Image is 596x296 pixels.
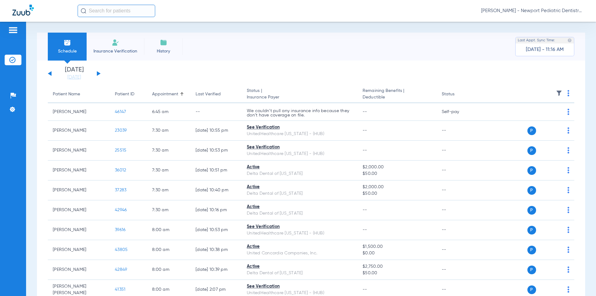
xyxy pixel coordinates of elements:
[81,8,86,14] img: Search Icon
[565,266,596,296] div: Chat Widget
[247,204,353,210] div: Active
[247,124,353,131] div: See Verification
[48,180,110,200] td: [PERSON_NAME]
[363,190,431,197] span: $50.00
[191,240,242,260] td: [DATE] 10:38 PM
[147,200,191,220] td: 7:30 AM
[115,208,127,212] span: 42946
[91,48,139,54] span: Insurance Verification
[363,184,431,190] span: $2,000.00
[147,240,191,260] td: 8:00 AM
[567,167,569,173] img: group-dot-blue.svg
[518,37,555,43] span: Last Appt. Sync Time:
[358,86,436,103] th: Remaining Benefits |
[437,180,479,200] td: --
[12,5,34,16] img: Zuub Logo
[242,86,358,103] th: Status |
[147,103,191,121] td: 6:45 AM
[527,146,536,155] span: P
[437,240,479,260] td: --
[481,8,584,14] span: [PERSON_NAME] - Newport Pediatric Dentistry
[56,74,93,80] a: [DATE]
[147,180,191,200] td: 7:30 AM
[527,285,536,294] span: P
[115,267,127,272] span: 42849
[191,180,242,200] td: [DATE] 10:40 PM
[363,250,431,257] span: $0.00
[437,260,479,280] td: --
[48,240,110,260] td: [PERSON_NAME]
[567,147,569,153] img: group-dot-blue.svg
[527,166,536,175] span: P
[527,186,536,195] span: P
[147,121,191,141] td: 7:30 AM
[149,48,178,54] span: History
[363,228,367,232] span: --
[64,39,71,46] img: Schedule
[53,91,80,98] div: Patient Name
[363,208,367,212] span: --
[191,260,242,280] td: [DATE] 10:39 PM
[115,148,126,153] span: 25515
[191,200,242,220] td: [DATE] 10:16 PM
[247,270,353,276] div: Delta Dental of [US_STATE]
[437,141,479,161] td: --
[152,91,178,98] div: Appointment
[115,91,134,98] div: Patient ID
[363,171,431,177] span: $50.00
[567,38,572,43] img: last sync help info
[48,161,110,180] td: [PERSON_NAME]
[147,220,191,240] td: 8:00 AM
[147,141,191,161] td: 7:30 AM
[48,220,110,240] td: [PERSON_NAME]
[247,224,353,230] div: See Verification
[247,184,353,190] div: Active
[52,48,82,54] span: Schedule
[115,188,126,192] span: 37283
[567,187,569,193] img: group-dot-blue.svg
[48,141,110,161] td: [PERSON_NAME]
[53,91,105,98] div: Patient Name
[115,128,127,133] span: 23039
[191,121,242,141] td: [DATE] 10:55 PM
[115,248,128,252] span: 43805
[556,90,562,96] img: filter.svg
[247,263,353,270] div: Active
[115,228,125,232] span: 39616
[437,103,479,121] td: Self-pay
[115,110,126,114] span: 46147
[112,39,119,46] img: Manual Insurance Verification
[115,287,125,292] span: 41351
[247,94,353,101] span: Insurance Payer
[247,250,353,257] div: United Concordia Companies, Inc.
[363,148,367,153] span: --
[527,206,536,215] span: P
[567,127,569,134] img: group-dot-blue.svg
[527,246,536,254] span: P
[363,287,367,292] span: --
[363,164,431,171] span: $2,000.00
[48,121,110,141] td: [PERSON_NAME]
[567,207,569,213] img: group-dot-blue.svg
[363,244,431,250] span: $1,500.00
[567,90,569,96] img: group-dot-blue.svg
[363,128,367,133] span: --
[363,110,367,114] span: --
[115,168,126,172] span: 36012
[191,103,242,121] td: --
[48,260,110,280] td: [PERSON_NAME]
[247,109,353,117] p: We couldn’t pull any insurance info because they don’t have coverage on file.
[247,131,353,137] div: UnitedHealthcare [US_STATE] - (HUB)
[196,91,237,98] div: Last Verified
[437,220,479,240] td: --
[147,260,191,280] td: 8:00 AM
[196,91,221,98] div: Last Verified
[115,91,142,98] div: Patient ID
[247,283,353,290] div: See Verification
[191,161,242,180] td: [DATE] 10:51 PM
[437,86,479,103] th: Status
[191,141,242,161] td: [DATE] 10:53 PM
[247,190,353,197] div: Delta Dental of [US_STATE]
[56,67,93,80] li: [DATE]
[567,227,569,233] img: group-dot-blue.svg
